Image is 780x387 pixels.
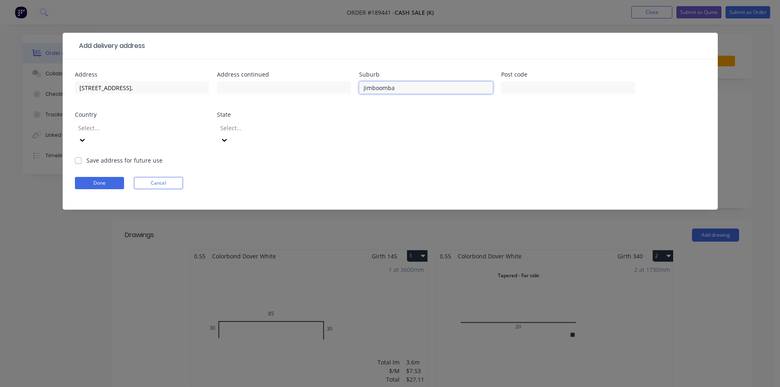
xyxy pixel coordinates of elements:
[501,72,635,77] div: Post code
[75,112,209,118] div: Country
[359,72,493,77] div: Suburb
[134,177,183,189] button: Cancel
[75,41,145,51] div: Add delivery address
[75,177,124,189] button: Done
[217,72,351,77] div: Address continued
[217,112,351,118] div: State
[75,72,209,77] div: Address
[86,156,163,165] label: Save address for future use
